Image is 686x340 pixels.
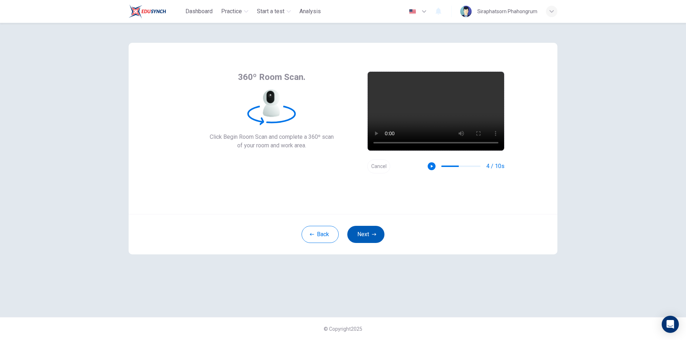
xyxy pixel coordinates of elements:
button: Cancel [367,159,390,173]
span: Dashboard [185,7,213,16]
div: Siraphatsorn Phahongrum [477,7,537,16]
img: Profile picture [460,6,472,17]
div: Open Intercom Messenger [662,316,679,333]
span: © Copyright 2025 [324,326,362,332]
span: 360º Room Scan. [238,71,305,83]
a: Train Test logo [129,4,183,19]
span: Analysis [299,7,321,16]
button: Back [302,226,339,243]
button: Next [347,226,384,243]
span: Practice [221,7,242,16]
button: Start a test [254,5,294,18]
img: en [408,9,417,14]
span: Start a test [257,7,284,16]
button: Practice [218,5,251,18]
img: Train Test logo [129,4,166,19]
button: Dashboard [183,5,215,18]
span: 4 / 10s [486,162,504,171]
span: of your room and work area. [210,141,334,150]
span: Click Begin Room Scan and complete a 360º scan [210,133,334,141]
button: Analysis [297,5,324,18]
